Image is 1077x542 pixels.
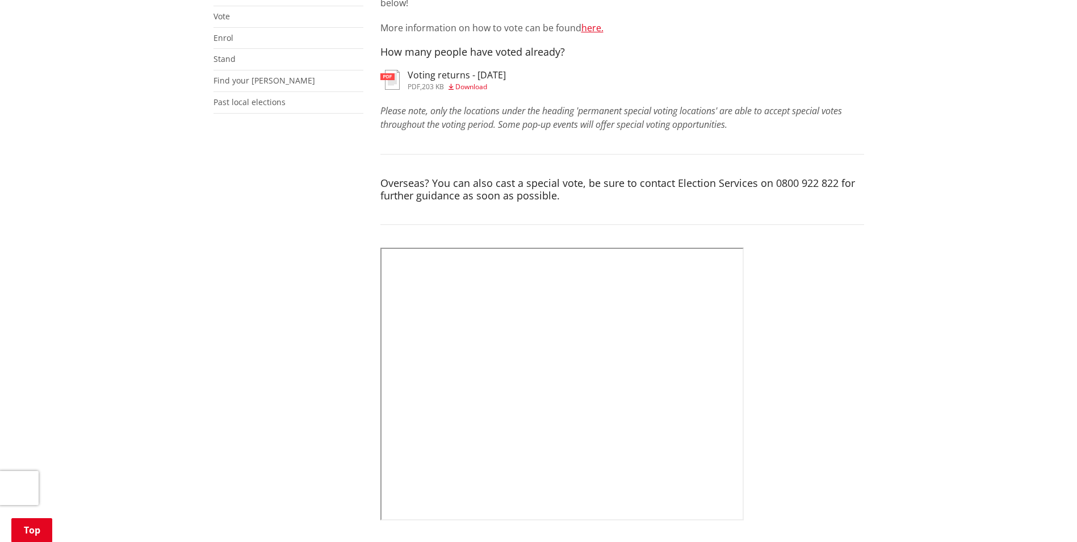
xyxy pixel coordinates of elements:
a: Voting returns - [DATE] pdf,203 KB Download [380,70,506,90]
a: Top [11,518,52,542]
img: document-pdf.svg [380,70,400,90]
a: here. [581,22,604,34]
p: More information on how to vote can be found [380,21,864,35]
span: Download [455,82,487,91]
h4: How many people have voted already? [380,46,864,59]
a: Find your [PERSON_NAME] [213,75,315,86]
h3: Voting returns - [DATE] [408,70,506,81]
a: Enrol [213,32,233,43]
iframe: Messenger Launcher [1025,494,1066,535]
a: Stand [213,53,236,64]
h4: Overseas? You can also cast a special vote, be sure to contact Election Services on 0800 922 822 ... [380,177,864,202]
a: Vote [213,11,230,22]
a: Past local elections [213,97,286,107]
div: , [408,84,506,90]
span: pdf [408,82,420,91]
span: 203 KB [422,82,444,91]
em: Please note, only the locations under the heading 'permanent special voting locations' are able t... [380,105,842,131]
